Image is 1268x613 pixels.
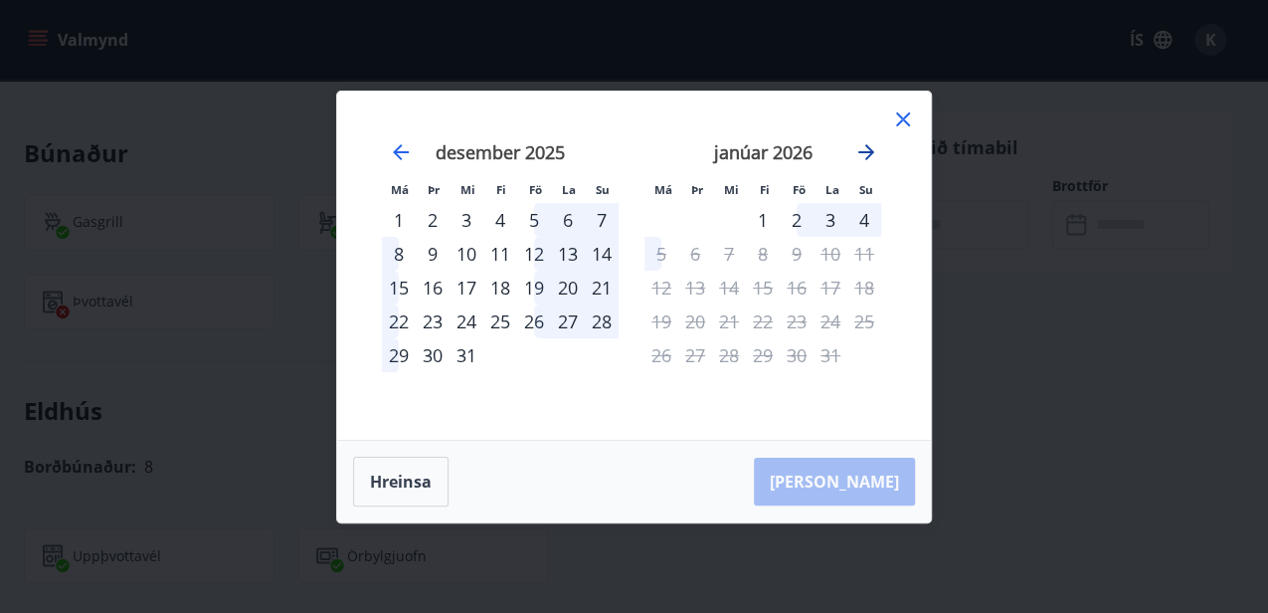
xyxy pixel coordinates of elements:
div: 21 [585,271,619,305]
td: Not available. laugardagur, 31. janúar 2026 [814,338,847,372]
strong: desember 2025 [436,140,565,164]
td: Choose miðvikudagur, 24. desember 2025 as your check-in date. It’s available. [450,305,483,338]
div: 3 [814,203,847,237]
td: Choose miðvikudagur, 31. desember 2025 as your check-in date. It’s available. [450,338,483,372]
td: Not available. mánudagur, 19. janúar 2026 [644,305,678,338]
td: Not available. þriðjudagur, 6. janúar 2026 [678,237,712,271]
div: 7 [585,203,619,237]
td: Not available. miðvikudagur, 28. janúar 2026 [712,338,746,372]
td: Choose þriðjudagur, 16. desember 2025 as your check-in date. It’s available. [416,271,450,305]
td: Not available. föstudagur, 16. janúar 2026 [780,271,814,305]
div: Move backward to switch to the previous month. [389,140,413,164]
td: Choose föstudagur, 12. desember 2025 as your check-in date. It’s available. [517,237,551,271]
div: 12 [517,237,551,271]
div: 24 [450,305,483,338]
div: Move forward to switch to the next month. [854,140,878,164]
td: Not available. fimmtudagur, 22. janúar 2026 [746,305,780,338]
td: Not available. miðvikudagur, 21. janúar 2026 [712,305,746,338]
div: 13 [551,237,585,271]
td: Not available. föstudagur, 23. janúar 2026 [780,305,814,338]
div: 10 [450,237,483,271]
td: Choose fimmtudagur, 1. janúar 2026 as your check-in date. It’s available. [746,203,780,237]
div: 31 [450,338,483,372]
div: 18 [483,271,517,305]
td: Choose sunnudagur, 21. desember 2025 as your check-in date. It’s available. [585,271,619,305]
td: Choose mánudagur, 22. desember 2025 as your check-in date. It’s available. [382,305,416,338]
td: Not available. þriðjudagur, 20. janúar 2026 [678,305,712,338]
td: Choose miðvikudagur, 10. desember 2025 as your check-in date. It’s available. [450,237,483,271]
div: 19 [517,271,551,305]
td: Choose laugardagur, 6. desember 2025 as your check-in date. It’s available. [551,203,585,237]
div: 1 [746,203,780,237]
td: Choose laugardagur, 3. janúar 2026 as your check-in date. It’s available. [814,203,847,237]
td: Choose sunnudagur, 4. janúar 2026 as your check-in date. It’s available. [847,203,881,237]
small: La [825,182,839,197]
td: Not available. laugardagur, 10. janúar 2026 [814,237,847,271]
div: 11 [483,237,517,271]
small: Má [391,182,409,197]
td: Not available. fimmtudagur, 29. janúar 2026 [746,338,780,372]
small: La [562,182,576,197]
div: 15 [382,271,416,305]
td: Not available. þriðjudagur, 13. janúar 2026 [678,271,712,305]
td: Choose miðvikudagur, 17. desember 2025 as your check-in date. It’s available. [450,271,483,305]
div: 25 [483,305,517,338]
div: 14 [585,237,619,271]
small: Fö [793,182,806,197]
div: 16 [416,271,450,305]
td: Choose sunnudagur, 28. desember 2025 as your check-in date. It’s available. [585,305,619,338]
td: Choose föstudagur, 26. desember 2025 as your check-in date. It’s available. [517,305,551,338]
div: 27 [551,305,585,338]
td: Choose laugardagur, 13. desember 2025 as your check-in date. It’s available. [551,237,585,271]
td: Not available. miðvikudagur, 14. janúar 2026 [712,271,746,305]
small: Fi [496,182,506,197]
div: 28 [585,305,619,338]
td: Choose mánudagur, 1. desember 2025 as your check-in date. It’s available. [382,203,416,237]
small: Má [654,182,672,197]
td: Not available. föstudagur, 30. janúar 2026 [780,338,814,372]
td: Not available. fimmtudagur, 8. janúar 2026 [746,237,780,271]
td: Choose fimmtudagur, 11. desember 2025 as your check-in date. It’s available. [483,237,517,271]
td: Not available. mánudagur, 26. janúar 2026 [644,338,678,372]
td: Choose fimmtudagur, 4. desember 2025 as your check-in date. It’s available. [483,203,517,237]
div: 26 [517,305,551,338]
td: Choose þriðjudagur, 23. desember 2025 as your check-in date. It’s available. [416,305,450,338]
div: 20 [551,271,585,305]
div: 2 [416,203,450,237]
div: 9 [416,237,450,271]
td: Choose þriðjudagur, 2. desember 2025 as your check-in date. It’s available. [416,203,450,237]
button: Hreinsa [353,457,449,507]
small: Fö [529,182,542,197]
td: Not available. föstudagur, 9. janúar 2026 [780,237,814,271]
td: Choose föstudagur, 5. desember 2025 as your check-in date. It’s available. [517,203,551,237]
td: Choose sunnudagur, 7. desember 2025 as your check-in date. It’s available. [585,203,619,237]
div: 23 [416,305,450,338]
small: Þr [691,182,703,197]
td: Not available. sunnudagur, 18. janúar 2026 [847,271,881,305]
td: Choose fimmtudagur, 25. desember 2025 as your check-in date. It’s available. [483,305,517,338]
div: 5 [517,203,551,237]
td: Not available. miðvikudagur, 7. janúar 2026 [712,237,746,271]
td: Choose laugardagur, 27. desember 2025 as your check-in date. It’s available. [551,305,585,338]
div: 8 [382,237,416,271]
td: Not available. mánudagur, 12. janúar 2026 [644,271,678,305]
td: Not available. mánudagur, 5. janúar 2026 [644,237,678,271]
td: Choose þriðjudagur, 30. desember 2025 as your check-in date. It’s available. [416,338,450,372]
small: Su [596,182,610,197]
div: 30 [416,338,450,372]
div: 29 [382,338,416,372]
div: 4 [847,203,881,237]
td: Choose þriðjudagur, 9. desember 2025 as your check-in date. It’s available. [416,237,450,271]
div: Calendar [361,115,907,416]
td: Choose mánudagur, 8. desember 2025 as your check-in date. It’s available. [382,237,416,271]
div: 4 [483,203,517,237]
td: Not available. laugardagur, 24. janúar 2026 [814,305,847,338]
div: 3 [450,203,483,237]
small: Mi [724,182,739,197]
td: Choose laugardagur, 20. desember 2025 as your check-in date. It’s available. [551,271,585,305]
small: Þr [428,182,440,197]
td: Choose fimmtudagur, 18. desember 2025 as your check-in date. It’s available. [483,271,517,305]
small: Fi [760,182,770,197]
td: Choose mánudagur, 29. desember 2025 as your check-in date. It’s available. [382,338,416,372]
td: Not available. fimmtudagur, 15. janúar 2026 [746,271,780,305]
